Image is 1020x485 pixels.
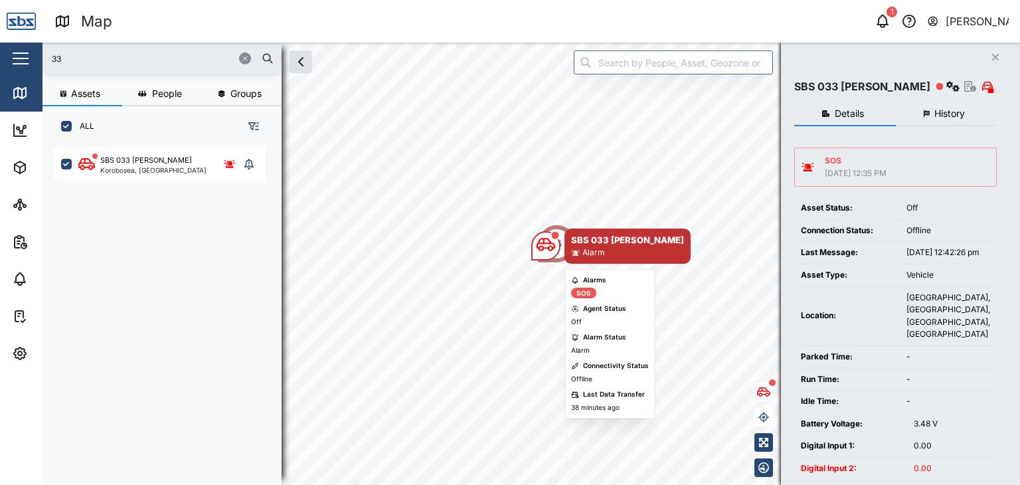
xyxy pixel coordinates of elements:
[946,13,1009,30] div: [PERSON_NAME]
[531,229,691,264] div: Map marker
[7,7,36,36] img: Main Logo
[906,202,990,215] div: Off
[801,373,893,386] div: Run Time:
[801,462,900,475] div: Digital Input 2:
[100,155,192,166] div: SBS 033 [PERSON_NAME]
[801,310,893,322] div: Location:
[934,109,965,118] span: History
[906,269,990,282] div: Vehicle
[81,10,112,33] div: Map
[35,197,66,212] div: Sites
[53,142,281,474] div: grid
[914,440,990,452] div: 0.00
[914,418,990,431] div: 3.48 V
[582,246,605,259] div: Alarm
[906,292,990,341] div: [GEOGRAPHIC_DATA], [GEOGRAPHIC_DATA], [GEOGRAPHIC_DATA], [GEOGRAPHIC_DATA]
[537,224,576,264] div: Map marker
[100,167,207,173] div: Korobosea, [GEOGRAPHIC_DATA]
[35,235,80,249] div: Reports
[230,89,262,98] span: Groups
[926,12,1009,31] button: [PERSON_NAME]
[801,418,900,431] div: Battery Voltage:
[583,304,626,314] div: Agent Status
[906,225,990,237] div: Offline
[906,395,990,408] div: -
[835,109,864,118] span: Details
[571,345,590,356] div: Alarm
[887,7,897,17] div: 1
[583,361,649,371] div: Connectivity Status
[574,50,773,74] input: Search by People, Asset, Geozone or Place
[571,317,582,328] div: Off
[571,233,684,246] div: SBS 033 [PERSON_NAME]
[71,89,100,98] span: Assets
[801,440,900,452] div: Digital Input 1:
[35,309,71,324] div: Tasks
[794,78,930,95] div: SBS 033 [PERSON_NAME]
[583,332,626,343] div: Alarm Status
[571,374,592,385] div: Offline
[583,389,645,400] div: Last Data Transfer
[35,272,76,286] div: Alarms
[825,155,887,167] div: SOS
[42,43,1020,485] canvas: Map
[576,288,592,299] div: SOS
[825,167,887,180] div: [DATE] 12:35 PM
[801,225,893,237] div: Connection Status:
[35,86,64,100] div: Map
[72,121,94,132] label: ALL
[35,346,82,361] div: Settings
[583,275,606,286] div: Alarms
[571,403,620,413] div: 38 minutes ago
[801,246,893,259] div: Last Message:
[906,373,990,386] div: -
[35,123,94,138] div: Dashboard
[152,89,182,98] span: People
[801,202,893,215] div: Asset Status:
[801,351,893,363] div: Parked Time:
[906,351,990,363] div: -
[801,269,893,282] div: Asset Type:
[35,160,76,175] div: Assets
[906,246,990,259] div: [DATE] 12:42:26 pm
[914,462,990,475] div: 0.00
[801,395,893,408] div: Idle Time:
[50,48,274,68] input: Search assets or drivers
